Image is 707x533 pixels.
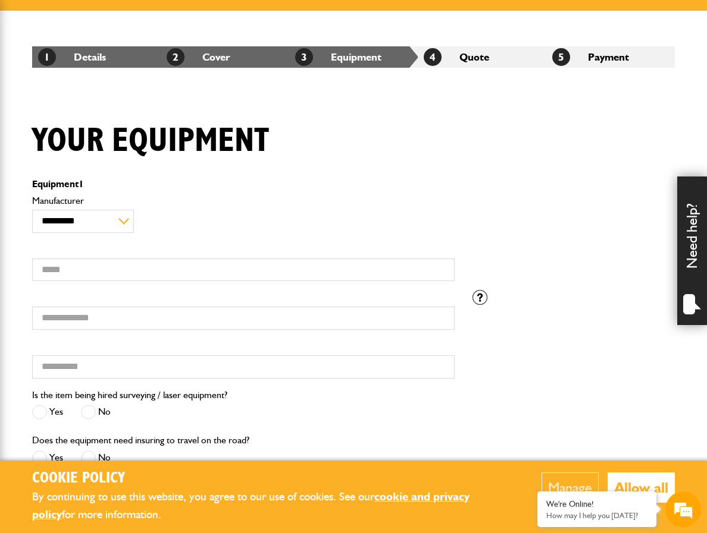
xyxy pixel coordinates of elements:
textarea: Type your message and hit 'Enter' [15,215,217,356]
p: By continuing to use this website, you agree to our use of cookies. See our for more information. [32,488,505,524]
span: 3 [295,48,313,66]
a: 1Details [38,51,106,63]
span: 5 [552,48,570,66]
label: Yes [32,450,63,465]
span: 1 [38,48,56,66]
input: Enter your email address [15,145,217,171]
label: Manufacturer [32,196,455,206]
span: 1 [79,178,84,190]
img: d_20077148190_company_1631870298795_20077148190 [20,66,50,83]
a: 2Cover [167,51,230,63]
li: Payment [546,46,675,68]
input: Enter your phone number [15,180,217,206]
div: Minimize live chat window [195,6,224,34]
div: We're Online! [546,499,647,509]
em: Start Chat [162,366,216,382]
button: Manage [542,472,599,503]
p: Equipment [32,179,455,189]
span: 2 [167,48,184,66]
label: Yes [32,405,63,420]
button: Allow all [608,472,675,503]
label: Is the item being hired surveying / laser equipment? [32,390,227,400]
li: Equipment [289,46,418,68]
label: Does the equipment need insuring to travel on the road? [32,436,249,445]
div: Need help? [677,176,707,325]
label: No [81,405,111,420]
h1: Your equipment [32,121,269,161]
div: Chat with us now [62,67,200,82]
h2: Cookie Policy [32,469,505,488]
p: How may I help you today? [546,511,647,520]
input: Enter your last name [15,110,217,136]
label: No [81,450,111,465]
span: 4 [424,48,442,66]
li: Quote [418,46,546,68]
